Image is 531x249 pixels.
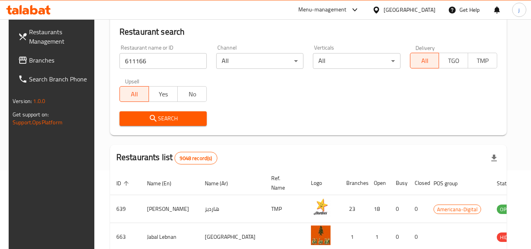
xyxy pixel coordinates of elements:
img: Jabal Lebnan [311,225,331,245]
span: Get support on: [13,109,49,120]
th: Closed [408,171,427,195]
td: 0 [390,195,408,223]
div: [GEOGRAPHIC_DATA] [384,6,435,14]
span: TGO [442,55,465,66]
th: Logo [305,171,340,195]
span: All [123,89,146,100]
span: Version: [13,96,32,106]
span: Search [126,114,200,124]
span: No [181,89,204,100]
td: 18 [367,195,390,223]
span: Restaurants Management [29,27,91,46]
button: Search [119,111,207,126]
span: Name (En) [147,179,182,188]
a: Restaurants Management [12,22,97,51]
button: TGO [439,53,468,68]
td: هارديز [198,195,265,223]
button: Yes [149,86,178,102]
span: Americana-Digital [434,205,481,214]
td: 639 [110,195,141,223]
div: Menu-management [298,5,347,15]
button: All [410,53,439,68]
div: Export file [485,149,503,168]
label: Delivery [415,45,435,50]
span: ID [116,179,131,188]
h2: Restaurants list [116,151,217,164]
span: 9048 record(s) [175,155,217,162]
span: 1.0.0 [33,96,45,106]
td: TMP [265,195,305,223]
span: TMP [471,55,494,66]
span: Ref. Name [271,173,295,192]
span: Search Branch Phone [29,74,91,84]
div: OPEN [497,205,516,214]
td: [PERSON_NAME] [141,195,198,223]
div: HIDDEN [497,232,520,242]
input: Search for restaurant name or ID.. [119,53,207,69]
th: Branches [340,171,367,195]
th: Busy [390,171,408,195]
span: Name (Ar) [205,179,238,188]
span: All [413,55,436,66]
button: All [119,86,149,102]
span: Branches [29,55,91,65]
button: No [177,86,207,102]
img: Hardee's [311,197,331,217]
a: Branches [12,51,97,70]
span: HIDDEN [497,233,520,242]
div: All [216,53,303,69]
a: Support.OpsPlatform [13,117,62,127]
div: All [313,53,400,69]
span: POS group [434,179,468,188]
span: Status [497,179,522,188]
button: TMP [468,53,497,68]
a: Search Branch Phone [12,70,97,89]
span: j [518,6,520,14]
span: OPEN [497,205,516,214]
h2: Restaurant search [119,26,497,38]
td: 0 [408,195,427,223]
span: Yes [152,89,175,100]
td: 23 [340,195,367,223]
th: Open [367,171,390,195]
label: Upsell [125,78,140,84]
